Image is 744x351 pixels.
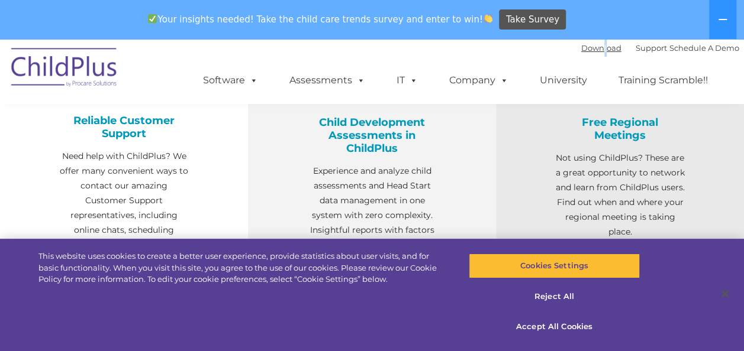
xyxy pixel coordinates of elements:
p: Not using ChildPlus? These are a great opportunity to network and learn from ChildPlus users. Fin... [555,151,685,239]
a: Schedule A Demo [669,43,739,53]
button: Cookies Settings [469,253,640,278]
h4: Child Development Assessments in ChildPlus [307,116,437,155]
a: University [528,69,599,92]
div: This website uses cookies to create a better user experience, provide statistics about user visit... [38,251,446,285]
span: Take Survey [506,9,559,30]
img: 👏 [484,14,492,23]
a: Assessments [278,69,377,92]
a: Training Scramble!! [607,69,720,92]
a: Software [191,69,270,92]
font: | [581,43,739,53]
a: Download [581,43,621,53]
h4: Reliable Customer Support [59,114,189,140]
a: Company [437,69,520,92]
button: Reject All [469,284,640,309]
h4: Free Regional Meetings [555,116,685,142]
img: ChildPlus by Procare Solutions [5,40,124,99]
button: Accept All Cookies [469,314,640,339]
span: Last name [165,78,201,87]
span: Your insights needed! Take the child care trends survey and enter to win! [143,8,498,31]
span: Phone number [165,126,215,135]
a: IT [385,69,430,92]
a: Support [636,43,667,53]
a: Take Survey [499,9,566,30]
img: ✅ [148,14,157,23]
button: Close [712,281,738,307]
p: Need help with ChildPlus? We offer many convenient ways to contact our amazing Customer Support r... [59,149,189,252]
p: Experience and analyze child assessments and Head Start data management in one system with zero c... [307,164,437,252]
